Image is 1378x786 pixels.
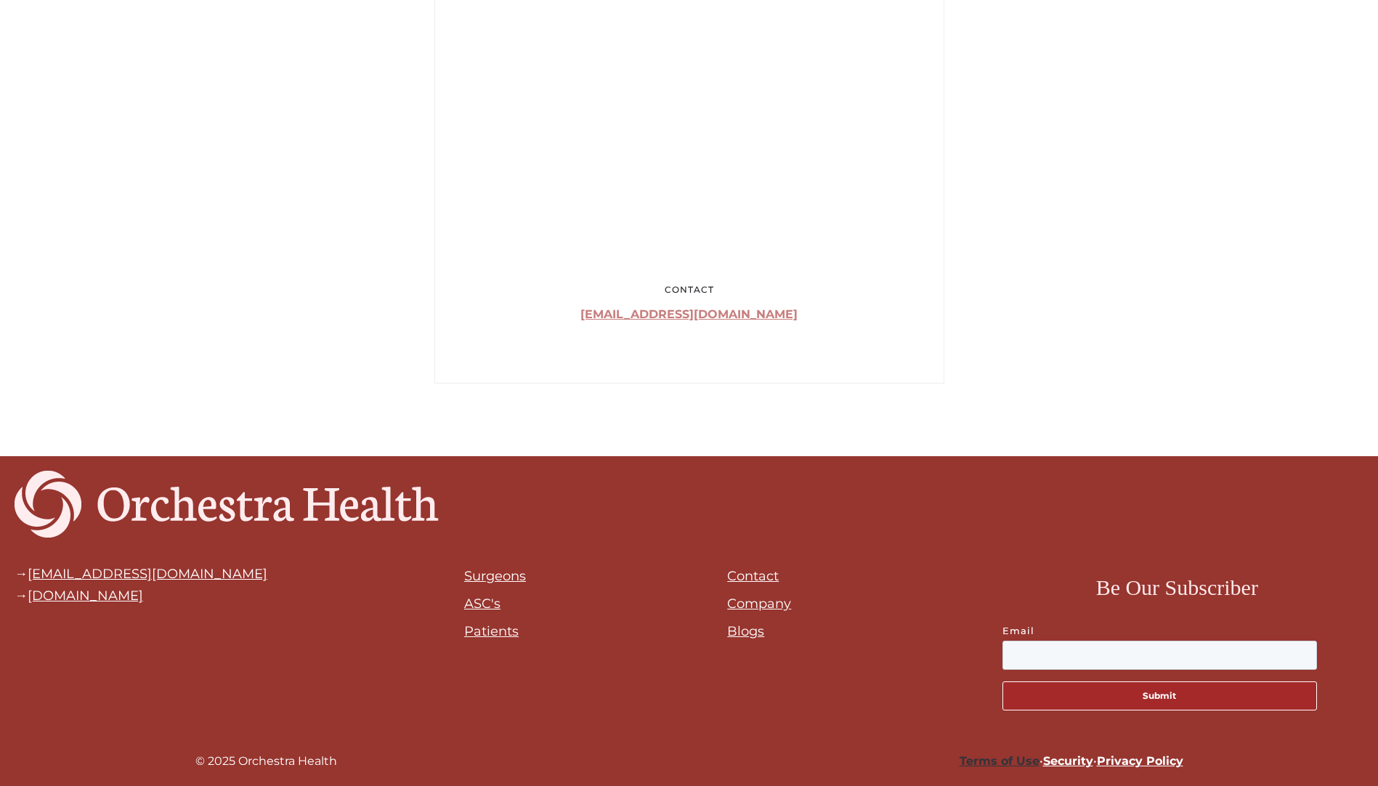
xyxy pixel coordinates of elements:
[960,754,1039,768] a: Terms of Use
[464,568,526,584] a: Surgeons
[15,567,267,581] div: →
[28,588,143,604] a: [DOMAIN_NAME]
[471,283,907,297] div: CONTACT
[464,596,500,612] a: ASC's
[697,751,1183,771] div: • •
[28,566,267,582] a: [EMAIL_ADDRESS][DOMAIN_NAME]
[195,751,337,771] div: © 2025 Orchestra Health
[1096,571,1258,604] h3: Be Our Subscriber
[464,623,519,639] a: Patients
[727,623,764,639] a: Blogs
[15,588,267,603] div: →
[1002,623,1352,638] label: Email
[580,307,798,321] a: [EMAIL_ADDRESS][DOMAIN_NAME]
[727,596,791,612] a: Company
[1097,754,1183,768] a: Privacy Policy
[1002,681,1317,710] button: Submit
[727,568,779,584] a: Contact
[1043,754,1093,768] a: Security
